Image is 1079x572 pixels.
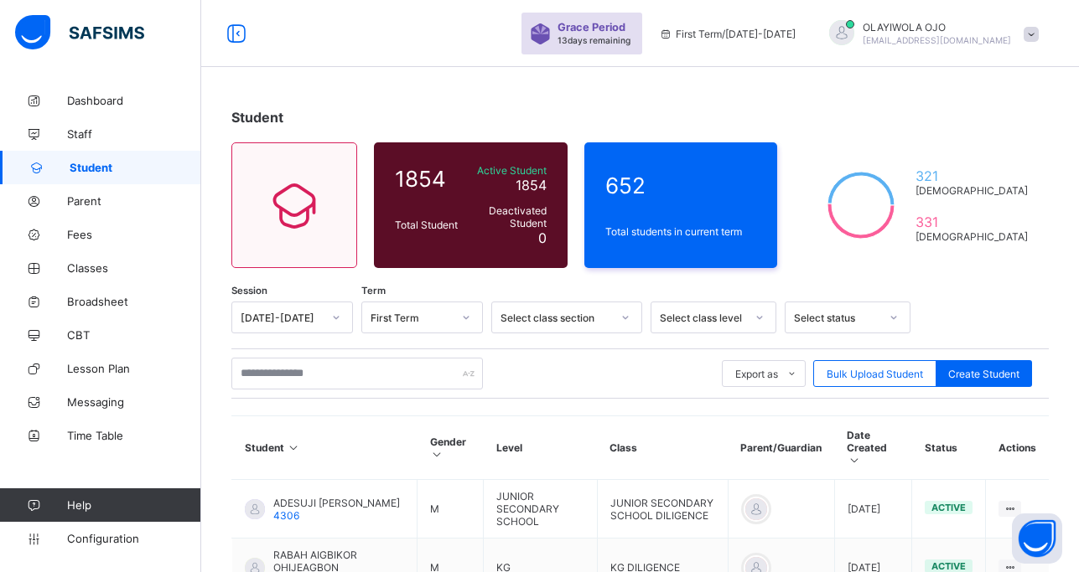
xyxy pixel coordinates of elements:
span: Student [231,109,283,126]
td: M [418,480,484,539]
span: Classes [67,261,201,275]
th: Gender [418,416,484,480]
span: 13 days remaining [558,35,630,45]
th: Status [912,416,986,480]
span: Lesson Plan [67,362,201,375]
span: Staff [67,127,201,141]
span: [EMAIL_ADDRESS][DOMAIN_NAME] [863,35,1011,45]
span: 4306 [273,509,299,522]
button: Open asap [1012,513,1062,564]
i: Sort in Ascending Order [847,454,861,466]
div: Select class section [501,312,611,324]
th: Student [232,416,418,480]
th: Class [597,416,728,480]
span: 331 [916,214,1028,230]
span: Active Student [466,164,547,177]
span: Grace Period [558,21,625,33]
th: Parent/Guardian [728,416,834,480]
span: Total students in current term [605,225,757,238]
span: ADESUJI [PERSON_NAME] [273,497,400,509]
span: 0 [538,229,547,246]
span: Help [67,498,200,512]
th: Date Created [834,416,912,480]
span: CBT [67,328,201,342]
span: Broadsheet [67,295,201,308]
span: OLAYIWOLA OJO [863,21,1011,33]
span: 321 [916,167,1028,184]
div: Select status [794,312,879,324]
span: Fees [67,228,201,241]
div: Total Student [391,214,462,235]
span: Export as [735,368,778,380]
span: Term [361,285,386,296]
span: Session [231,285,267,296]
span: Configuration [67,532,200,545]
span: Create Student [948,368,1019,380]
td: [DATE] [834,480,912,539]
span: 1854 [395,166,458,192]
span: Time Table [67,429,201,442]
th: Level [484,416,598,480]
i: Sort in Ascending Order [430,448,444,461]
span: Deactivated Student [466,204,547,229]
td: JUNIOR SECONDARY SCHOOL DILIGENCE [597,480,728,539]
div: Select class level [660,312,745,324]
span: Student [70,161,201,174]
div: OLAYIWOLAOJO [812,20,1047,48]
div: [DATE]-[DATE] [241,312,322,324]
div: First Term [371,312,452,324]
span: 652 [605,173,757,198]
td: JUNIOR SECONDARY SCHOOL [484,480,598,539]
span: Dashboard [67,94,201,107]
span: [DEMOGRAPHIC_DATA] [916,230,1028,243]
img: sticker-purple.71386a28dfed39d6af7621340158ba97.svg [530,23,551,44]
img: safsims [15,15,144,50]
span: active [931,502,966,513]
span: Parent [67,194,201,208]
i: Sort in Ascending Order [287,441,301,454]
span: 1854 [516,177,547,193]
span: Bulk Upload Student [827,368,923,380]
span: active [931,560,966,572]
th: Actions [986,416,1049,480]
span: session/term information [659,28,796,40]
span: [DEMOGRAPHIC_DATA] [916,184,1028,197]
span: Messaging [67,395,201,409]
